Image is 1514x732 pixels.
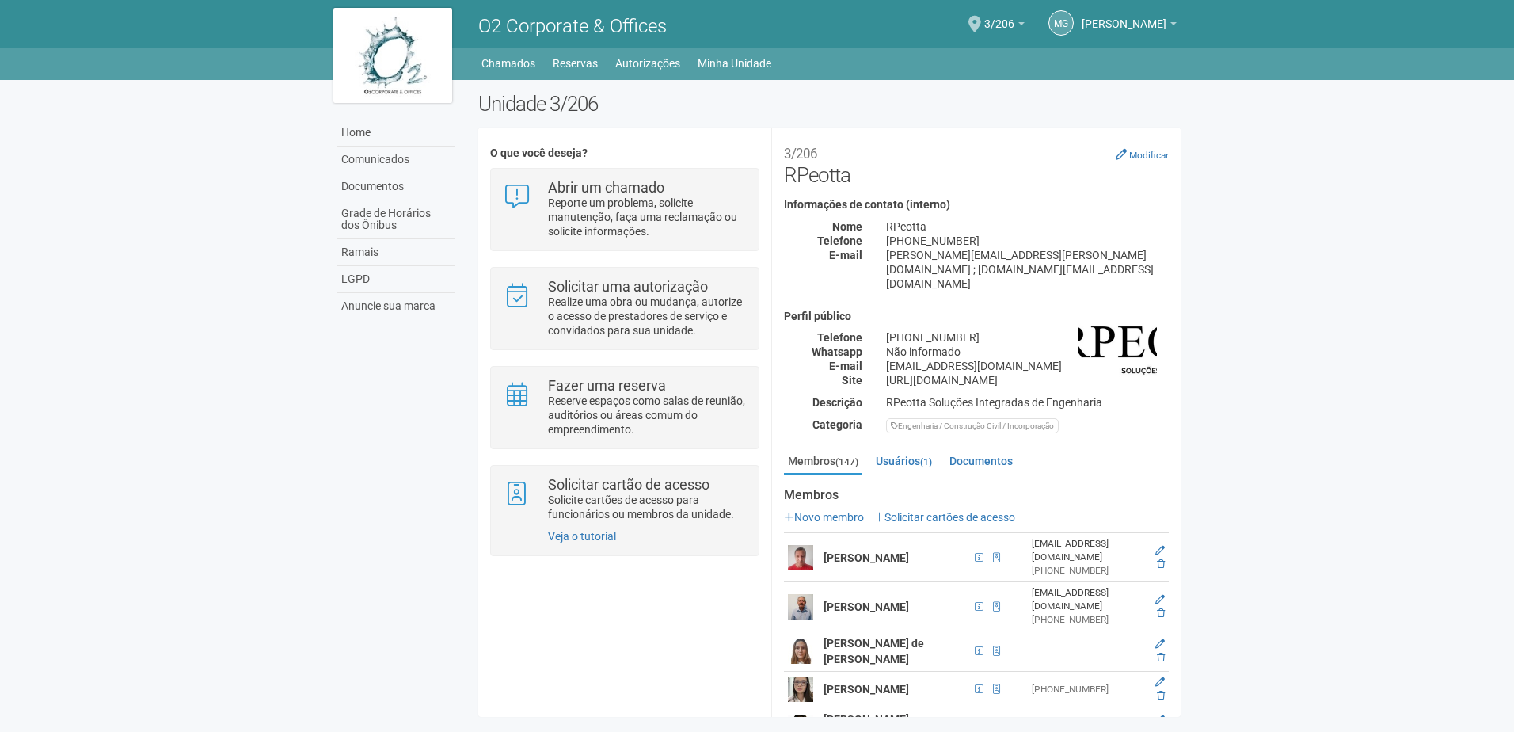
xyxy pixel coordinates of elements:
a: Chamados [481,52,535,74]
a: 3/206 [984,20,1025,32]
a: Usuários(1) [872,449,936,473]
a: Ramais [337,239,455,266]
a: Excluir membro [1157,690,1165,701]
a: Reservas [553,52,598,74]
a: Excluir membro [1157,652,1165,663]
a: Abrir um chamado Reporte um problema, solicite manutenção, faça uma reclamação ou solicite inform... [503,181,746,238]
a: Modificar [1116,148,1169,161]
div: Engenharia / Construção Civil / Incorporação [886,418,1059,433]
span: 3/206 [984,2,1014,30]
strong: Solicitar uma autorização [548,278,708,295]
div: [URL][DOMAIN_NAME] [874,373,1181,387]
div: [PHONE_NUMBER] [1032,564,1146,578]
div: [PHONE_NUMBER] [1032,683,1146,696]
div: [PHONE_NUMBER] [874,330,1181,345]
a: Grade de Horários dos Ônibus [337,200,455,239]
a: Solicitar cartões de acesso [874,511,1015,524]
a: Solicitar uma autorização Realize uma obra ou mudança, autorize o acesso de prestadores de serviç... [503,280,746,337]
strong: Abrir um chamado [548,179,664,196]
strong: Fazer uma reserva [548,377,666,394]
img: user.png [788,594,813,620]
a: Fazer uma reserva Reserve espaços como salas de reunião, auditórios ou áreas comum do empreendime... [503,379,746,437]
a: Editar membro [1155,639,1165,650]
a: Editar membro [1155,715,1165,726]
strong: Nome [832,220,862,233]
a: Editar membro [1155,545,1165,556]
a: Comunicados [337,147,455,173]
h4: Informações de contato (interno) [784,199,1169,211]
a: Minha Unidade [698,52,771,74]
div: [PHONE_NUMBER] [874,234,1181,248]
a: Editar membro [1155,594,1165,605]
h4: O que você deseja? [490,147,759,159]
strong: Membros [784,488,1169,502]
a: Editar membro [1155,677,1165,688]
img: user.png [788,545,813,570]
h2: RPeotta [784,139,1169,187]
img: business.png [1078,311,1157,390]
strong: Telefone [817,234,862,247]
small: (147) [835,456,858,467]
a: Novo membro [784,511,864,524]
strong: [PERSON_NAME] [824,683,909,696]
strong: E-mail [829,249,862,261]
a: LGPD [337,266,455,293]
a: Documentos [945,449,1017,473]
a: Anuncie sua marca [337,293,455,319]
span: O2 Corporate & Offices [478,15,667,37]
a: [PERSON_NAME] [1082,20,1177,32]
a: Home [337,120,455,147]
strong: [PERSON_NAME] de [PERSON_NAME] [824,637,924,665]
strong: [PERSON_NAME] [824,551,909,564]
div: [PHONE_NUMBER] [1032,613,1146,627]
a: Veja o tutorial [548,530,616,543]
a: Solicitar cartão de acesso Solicite cartões de acesso para funcionários ou membros da unidade. [503,478,746,521]
div: RPeotta [874,219,1181,234]
img: logo.jpg [333,8,452,103]
small: (1) [920,456,932,467]
p: Realize uma obra ou mudança, autorize o acesso de prestadores de serviço e convidados para sua un... [548,295,747,337]
strong: E-mail [829,360,862,372]
div: [PERSON_NAME][EMAIL_ADDRESS][PERSON_NAME][DOMAIN_NAME] ; [DOMAIN_NAME][EMAIL_ADDRESS][DOMAIN_NAME] [874,248,1181,291]
strong: Descrição [812,396,862,409]
a: MG [1048,10,1074,36]
strong: Solicitar cartão de acesso [548,476,709,493]
a: Membros(147) [784,449,862,475]
a: Excluir membro [1157,559,1165,570]
div: RPeotta Soluções Integradas de Engenharia [874,395,1181,410]
strong: Whatsapp [812,345,862,358]
img: user.png [788,677,813,702]
p: Reserve espaços como salas de reunião, auditórios ou áreas comum do empreendimento. [548,394,747,437]
span: Monica Guedes [1082,2,1166,30]
a: Autorizações [615,52,680,74]
h2: Unidade 3/206 [478,92,1181,116]
a: Documentos [337,173,455,200]
p: Solicite cartões de acesso para funcionários ou membros da unidade. [548,493,747,521]
img: user.png [788,639,813,664]
strong: Site [842,374,862,387]
a: Excluir membro [1157,608,1165,619]
small: Modificar [1129,150,1169,161]
p: Reporte um problema, solicite manutenção, faça uma reclamação ou solicite informações. [548,196,747,238]
div: [EMAIL_ADDRESS][DOMAIN_NAME] [874,359,1181,373]
h4: Perfil público [784,311,1169,322]
small: 3/206 [784,146,817,162]
div: [EMAIL_ADDRESS][DOMAIN_NAME] [1032,537,1146,564]
strong: Categoria [812,418,862,431]
strong: Telefone [817,331,862,344]
div: Não informado [874,345,1181,359]
strong: [PERSON_NAME] [824,600,909,613]
div: [EMAIL_ADDRESS][DOMAIN_NAME] [1032,586,1146,613]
